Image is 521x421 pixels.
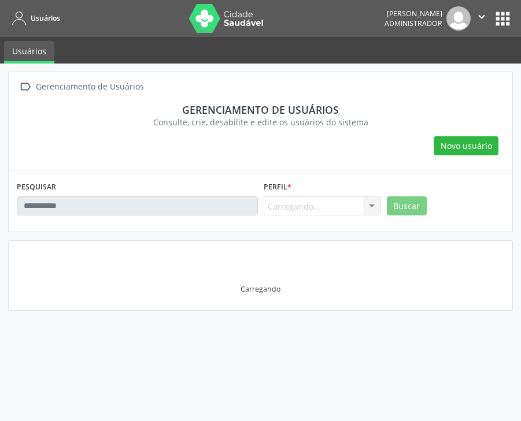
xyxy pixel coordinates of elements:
div: Consulte, crie, desabilite e edite os usuários do sistema [25,116,496,128]
span: Administrador [385,18,442,28]
div: Gerenciamento de Usuários [34,79,146,95]
div: [PERSON_NAME] [385,9,442,18]
a:  Gerenciamento de Usuários [17,79,146,95]
button:  [471,6,493,31]
div: Gerenciamento de usuários [25,103,496,116]
label: Perfil [264,178,291,196]
button: Buscar [387,196,427,216]
i:  [475,10,488,23]
button: apps [493,9,513,29]
button: Novo usuário [434,136,498,156]
span: Usuários [31,13,60,23]
div: Carregando [241,284,280,294]
i:  [17,79,34,95]
a: Usuários [8,9,60,28]
a: Usuários [4,41,54,64]
label: PESQUISAR [17,178,56,196]
span: Novo usuário [441,140,492,152]
img: img [446,6,471,31]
